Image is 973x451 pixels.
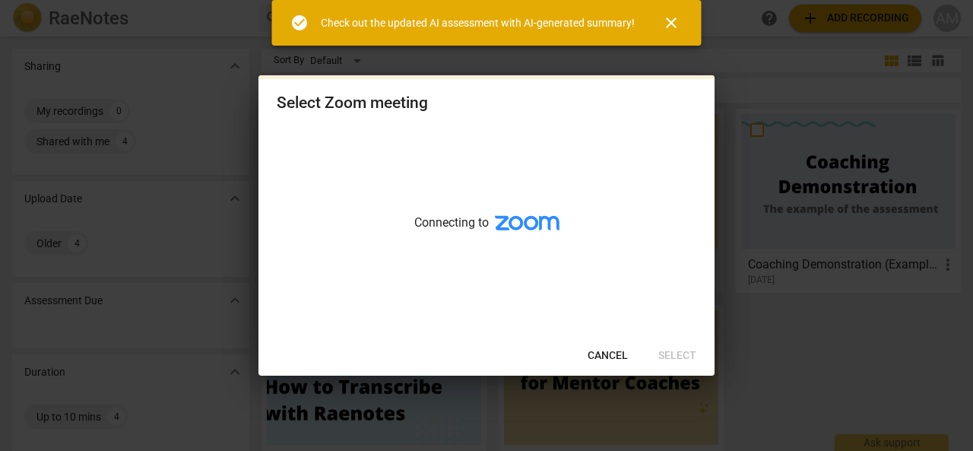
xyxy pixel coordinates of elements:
div: Connecting to [258,128,715,336]
button: Close [653,5,689,41]
button: Cancel [575,342,640,370]
span: Cancel [588,348,628,364]
div: Select Zoom meeting [277,94,428,113]
div: Check out the updated AI assessment with AI-generated summary! [321,15,635,31]
span: check_circle [290,14,309,32]
span: close [662,14,680,32]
